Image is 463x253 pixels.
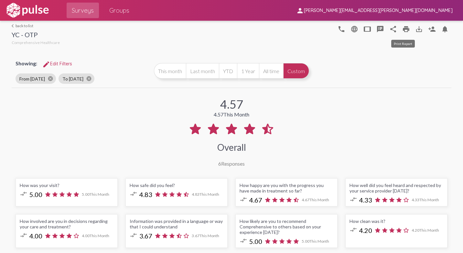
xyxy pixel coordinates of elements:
span: 4.83 [139,191,152,198]
button: tablet [361,22,374,35]
div: Overall [217,142,246,153]
mat-icon: compare_arrows [130,190,137,198]
a: back to list [12,23,60,28]
span: [PERSON_NAME][EMAIL_ADDRESS][PERSON_NAME][DOMAIN_NAME] [304,8,453,14]
div: How happy are you with the progress you have made in treatment so far? [240,182,333,193]
div: How safe did you feel? [130,182,223,188]
a: print [400,22,413,35]
mat-icon: Edit Filters [42,60,50,68]
span: Comprehensive Healthcare [12,40,60,45]
button: All time [259,63,283,79]
div: How clean was it? [350,218,443,224]
span: 5.00 [249,237,262,245]
mat-icon: print [402,25,410,33]
span: This Month [309,197,329,202]
span: 4.83 [192,192,219,197]
mat-icon: speaker_notes [376,25,384,33]
mat-icon: compare_arrows [350,226,357,234]
button: YTD [219,63,237,79]
mat-icon: person [296,7,304,15]
mat-chip: To [DATE] [59,73,94,84]
button: [PERSON_NAME][EMAIL_ADDRESS][PERSON_NAME][DOMAIN_NAME] [291,4,458,16]
span: 4.67 [249,196,262,204]
button: Bell [438,22,451,35]
span: 3.67 [192,233,219,238]
mat-icon: compare_arrows [240,195,247,203]
span: 4.20 [359,226,372,234]
button: 1 Year [237,63,259,79]
button: Last month [186,63,219,79]
span: 4.00 [29,232,42,240]
span: This Month [419,228,439,233]
span: 5.00 [302,239,329,244]
div: 4.57 [214,111,249,117]
a: Groups [104,3,135,18]
mat-icon: cancel [48,76,53,82]
mat-icon: Download [415,25,423,33]
span: 4.33 [359,196,372,204]
div: Responses [218,160,245,167]
mat-chip: From [DATE] [16,73,56,84]
span: 4.67 [302,197,329,202]
button: Download [413,22,425,35]
div: Information was provided in a language or way that I could understand [130,218,223,229]
span: This Month [223,111,249,117]
img: white-logo.svg [5,2,50,18]
span: 4.33 [412,197,439,202]
span: This Month [90,233,109,238]
button: language [348,22,361,35]
span: 5.00 [82,192,109,197]
button: Edit FiltersEdit Filters [37,58,77,70]
mat-icon: Person [428,25,436,33]
span: This Month [199,192,219,197]
span: 5.00 [29,191,42,198]
button: This month [154,63,186,79]
button: Person [425,22,438,35]
span: Groups [109,5,129,16]
span: 4.00 [82,233,109,238]
span: 6 [218,160,221,167]
span: 4.20 [412,228,439,233]
div: YC - OTP [12,31,60,40]
mat-icon: cancel [86,76,92,82]
a: Surveys [67,3,99,18]
mat-icon: Bell [441,25,449,33]
mat-icon: arrow_back_ios [12,24,16,28]
div: How involved are you in decisions regarding your care and treatment? [20,218,113,229]
span: This Month [199,233,219,238]
mat-icon: language [350,25,358,33]
mat-icon: tablet [363,25,371,33]
button: Custom [283,63,309,79]
div: 4.57 [220,97,243,111]
div: How was your visit? [20,182,113,188]
div: How likely are you to recommend Comprehensive to others based on your experience [DATE]? [240,218,333,235]
mat-icon: compare_arrows [20,190,27,198]
mat-icon: language [338,25,345,33]
span: This Month [309,239,329,244]
button: Share [387,22,400,35]
span: Showing: [16,60,37,66]
mat-icon: Share [389,25,397,33]
mat-icon: compare_arrows [240,237,247,245]
div: How well did you feel heard and respected by your service provider [DATE]? [350,182,443,193]
button: speaker_notes [374,22,387,35]
span: 3.67 [139,232,152,240]
button: language [335,22,348,35]
span: This Month [90,192,109,197]
span: Surveys [72,5,94,16]
span: Edit Filters [42,61,72,67]
span: This Month [419,197,439,202]
mat-icon: compare_arrows [350,195,357,203]
mat-icon: compare_arrows [130,231,137,239]
mat-icon: compare_arrows [20,231,27,239]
